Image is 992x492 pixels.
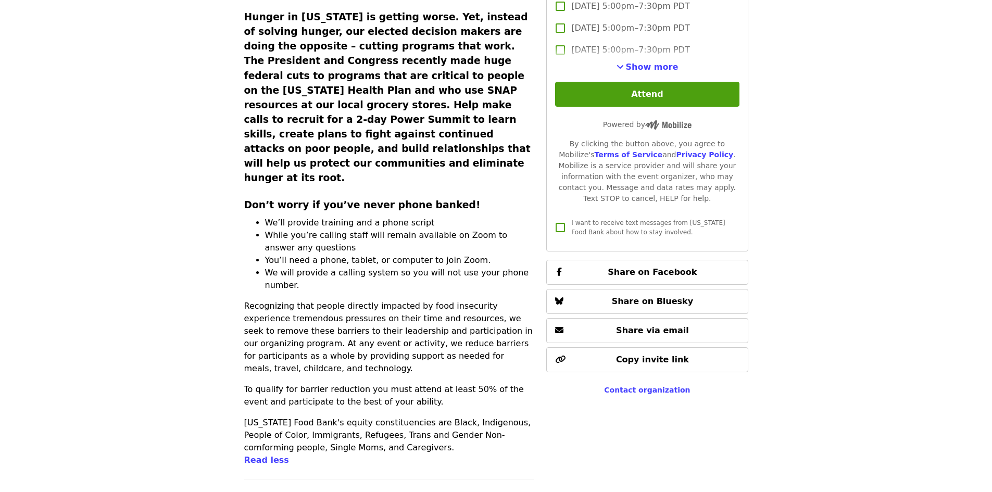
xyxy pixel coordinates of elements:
[265,267,534,292] li: We will provide a calling system so you will not use your phone number.
[571,44,689,56] span: [DATE] 5:00pm–7:30pm PDT
[555,82,739,107] button: Attend
[244,10,534,185] h3: Hunger in [US_STATE] is getting worse. Yet, instead of solving hunger, our elected decision maker...
[594,150,662,159] a: Terms of Service
[546,318,748,343] button: Share via email
[604,386,690,394] a: Contact organization
[265,254,534,267] li: You’ll need a phone, tablet, or computer to join Zoom.
[546,289,748,314] button: Share on Bluesky
[244,198,534,212] h3: Don’t worry if you’ve never phone banked!
[626,62,679,72] span: Show more
[265,217,534,229] li: We’ll provide training and a phone script
[676,150,733,159] a: Privacy Policy
[546,347,748,372] button: Copy invite link
[616,355,689,364] span: Copy invite link
[645,120,692,130] img: Powered by Mobilize
[244,417,534,454] p: [US_STATE] Food Bank's equity constituencies are Black, Indigenous, People of Color, Immigrants, ...
[571,219,725,236] span: I want to receive text messages from [US_STATE] Food Bank about how to stay involved.
[571,22,689,34] span: [DATE] 5:00pm–7:30pm PDT
[555,138,739,204] div: By clicking the button above, you agree to Mobilize's and . Mobilize is a service provider and wi...
[265,229,534,254] li: While you’re calling staff will remain available on Zoom to answer any questions
[612,296,694,306] span: Share on Bluesky
[616,325,689,335] span: Share via email
[608,267,697,277] span: Share on Facebook
[244,383,534,408] p: To qualify for barrier reduction you must attend at least 50% of the event and participate to the...
[244,300,534,375] p: Recognizing that people directly impacted by food insecurity experience tremendous pressures on t...
[617,61,679,73] button: See more timeslots
[244,454,289,466] button: Read less
[244,455,289,465] span: Read less
[546,260,748,285] button: Share on Facebook
[603,120,692,129] span: Powered by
